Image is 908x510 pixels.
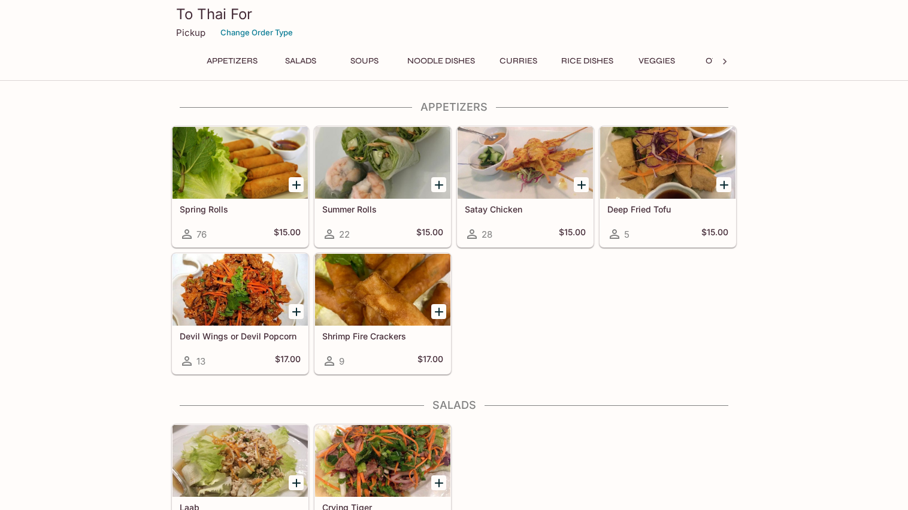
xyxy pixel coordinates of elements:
span: 5 [624,229,629,240]
div: Shrimp Fire Crackers [315,254,450,326]
h5: $15.00 [559,227,586,241]
button: Add Devil Wings or Devil Popcorn [289,304,304,319]
a: Deep Fried Tofu5$15.00 [600,126,736,247]
span: 13 [196,356,205,367]
button: Change Order Type [215,23,298,42]
button: Noodle Dishes [401,53,482,69]
h5: $15.00 [701,227,728,241]
button: Salads [274,53,328,69]
span: 22 [339,229,350,240]
button: Rice Dishes [555,53,620,69]
a: Spring Rolls76$15.00 [172,126,308,247]
h4: Appetizers [171,101,737,114]
h5: $17.00 [275,354,301,368]
button: Add Crying Tiger [431,475,446,490]
button: Soups [337,53,391,69]
h4: Salads [171,399,737,412]
button: Add Spring Rolls [289,177,304,192]
button: Curries [491,53,545,69]
h5: $15.00 [416,227,443,241]
div: Satay Chicken [458,127,593,199]
p: Pickup [176,27,205,38]
div: Summer Rolls [315,127,450,199]
button: Other [693,53,747,69]
span: 28 [482,229,492,240]
button: Add Summer Rolls [431,177,446,192]
a: Devil Wings or Devil Popcorn13$17.00 [172,253,308,374]
button: Veggies [629,53,683,69]
h5: Satay Chicken [465,204,586,214]
h5: $15.00 [274,227,301,241]
div: Devil Wings or Devil Popcorn [172,254,308,326]
div: Deep Fried Tofu [600,127,736,199]
button: Add Deep Fried Tofu [716,177,731,192]
span: 76 [196,229,207,240]
h5: Summer Rolls [322,204,443,214]
a: Summer Rolls22$15.00 [314,126,451,247]
h5: Deep Fried Tofu [607,204,728,214]
h5: $17.00 [417,354,443,368]
a: Shrimp Fire Crackers9$17.00 [314,253,451,374]
div: Crying Tiger [315,425,450,497]
div: Spring Rolls [172,127,308,199]
h5: Devil Wings or Devil Popcorn [180,331,301,341]
h3: To Thai For [176,5,732,23]
h5: Spring Rolls [180,204,301,214]
div: Laab [172,425,308,497]
button: Appetizers [200,53,264,69]
button: Add Laab [289,475,304,490]
button: Add Satay Chicken [574,177,589,192]
span: 9 [339,356,344,367]
button: Add Shrimp Fire Crackers [431,304,446,319]
h5: Shrimp Fire Crackers [322,331,443,341]
a: Satay Chicken28$15.00 [457,126,594,247]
